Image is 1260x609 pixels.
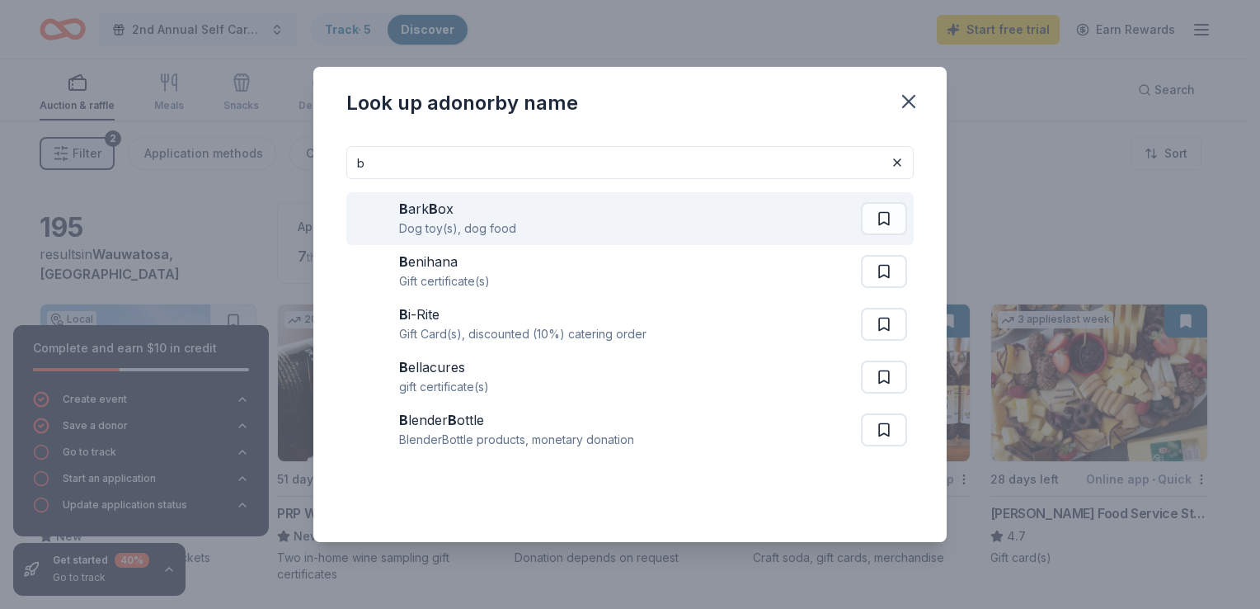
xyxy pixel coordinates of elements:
[399,359,408,375] strong: B
[399,201,408,217] strong: B
[429,201,438,217] strong: B
[399,324,646,344] div: Gift Card(s), discounted (10%) catering order
[353,199,393,238] img: Image for BarkBox
[399,271,490,291] div: Gift certificate(s)
[399,219,516,238] div: Dog toy(s), dog food
[448,412,457,428] strong: B
[353,410,393,450] img: Image for BlenderBottle
[346,146,914,179] input: Search
[353,304,393,344] img: Image for Bi-Rite
[399,304,646,324] div: i-Rite
[399,253,408,270] strong: B
[399,252,490,271] div: enihana
[399,357,489,377] div: ellacures
[399,306,408,323] strong: B
[399,430,634,450] div: BlenderBottle products, monetary donation
[399,412,408,428] strong: B
[399,199,516,219] div: ark ox
[353,357,393,397] img: Image for Bellacures
[346,90,578,116] div: Look up a donor by name
[399,377,489,397] div: gift certificate(s)
[399,410,634,430] div: lender ottle
[353,252,393,291] img: Image for Benihana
